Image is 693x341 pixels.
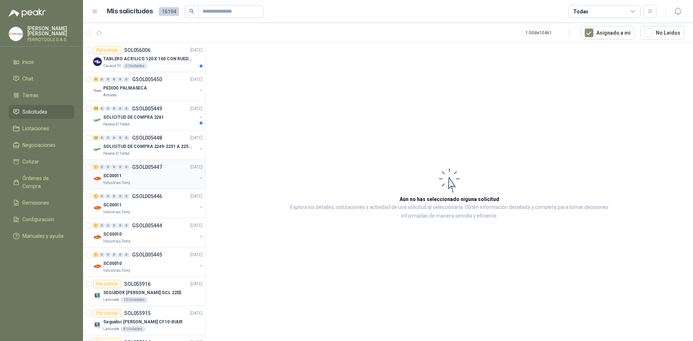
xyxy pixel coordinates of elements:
div: 0 [118,223,123,228]
div: 0 [112,194,117,199]
a: 1 0 0 0 0 0 GSOL005446[DATE] Company LogoSC00011Industrias Tomy [93,192,204,215]
span: Inicio [22,58,34,66]
div: 10 Unidades [121,297,148,303]
div: 0 [118,135,123,140]
p: [DATE] [190,135,202,141]
img: Company Logo [93,87,102,95]
p: FERROTOOLS S.A.S. [27,38,74,42]
p: SOL056006 [124,48,151,53]
div: Por cotizar [93,280,121,288]
p: Industrias Tomy [103,180,130,186]
p: GSOL005444 [132,223,162,228]
img: Company Logo [9,27,23,41]
div: 0 [105,135,111,140]
div: 0 [99,194,105,199]
a: Inicio [9,55,74,69]
div: 0 [124,223,129,228]
div: Por cotizar [93,46,121,54]
span: 16194 [159,7,179,16]
img: Company Logo [93,204,102,212]
span: Licitaciones [22,124,49,132]
p: [DATE] [190,76,202,83]
div: 0 [99,165,105,170]
div: 0 [105,194,111,199]
div: 0 [99,135,105,140]
a: Solicitudes [9,105,74,119]
a: 1 0 0 0 0 0 GSOL005445[DATE] Company LogoSC00010Industrias Tomy [93,250,204,274]
a: Órdenes de Compra [9,171,74,193]
p: [DATE] [190,193,202,200]
div: 0 [124,194,129,199]
p: Laminate [103,326,119,332]
div: 1 [93,194,99,199]
div: 0 [112,106,117,111]
img: Company Logo [93,262,102,271]
button: Asignado a mi [581,26,635,40]
a: Configuración [9,213,74,226]
p: GSOL005448 [132,135,162,140]
a: Por cotizarSOL055916[DATE] Company LogoSEGUIDOR [PERSON_NAME] GCL 22EELaminate10 Unidades [83,277,205,306]
img: Company Logo [93,174,102,183]
div: Todas [573,8,588,16]
span: Tareas [22,91,38,99]
a: 1 0 0 0 0 0 GSOL005447[DATE] Company LogoSC00011Industrias Tomy [93,163,204,186]
p: SOL055916 [124,281,151,287]
p: [DATE] [190,281,202,288]
div: 0 [99,106,105,111]
p: Industrias Tomy [103,268,130,274]
div: 23 [93,135,99,140]
p: GSOL005450 [132,77,162,82]
div: 0 [112,223,117,228]
p: [PERSON_NAME] [PERSON_NAME] [27,26,74,36]
div: 0 [99,252,105,257]
span: Órdenes de Compra [22,174,67,190]
span: Remisiones [22,199,49,207]
div: 0 [118,77,123,82]
a: Por cotizarSOL056006[DATE] Company LogoTABLERO ACRILICO 120 X 160 CON RUEDASCaracol TV3 Unidades [83,43,205,72]
button: No Leídos [640,26,684,40]
p: Laminate [103,297,119,303]
a: 4 0 0 0 0 0 GSOL005450[DATE] Company LogoPEDIDO PALMASECAAlmatec [93,75,204,98]
span: Cotizar [22,158,39,166]
p: Almatec [103,92,117,98]
div: 0 [105,165,111,170]
p: SEGUIDOR [PERSON_NAME] GCL 22EE [103,289,182,296]
p: SC00011 [103,172,122,179]
img: Company Logo [93,57,102,66]
p: [DATE] [190,310,202,317]
div: 0 [99,223,105,228]
a: Cotizar [9,155,74,169]
div: 0 [124,252,129,257]
p: [DATE] [190,252,202,258]
p: SC00010 [103,231,122,238]
p: [DATE] [190,222,202,229]
div: 0 [105,252,111,257]
div: 0 [124,165,129,170]
div: 4 [93,77,99,82]
img: Company Logo [93,291,102,300]
div: 0 [118,106,123,111]
p: Explora los detalles, cotizaciones y actividad de una solicitud al seleccionarla. Obtén informaci... [278,203,621,220]
div: 1 [93,252,99,257]
div: 3 Unidades [122,63,147,69]
p: SC00010 [103,260,122,267]
div: 0 [112,77,117,82]
div: 58 [93,106,99,111]
p: GSOL005446 [132,194,162,199]
img: Company Logo [93,320,102,329]
a: Remisiones [9,196,74,210]
a: Por cotizarSOL055915[DATE] Company LogoSeguidor [PERSON_NAME] CF10-BUURLaminate8 Unidades [83,306,205,335]
div: 0 [118,252,123,257]
p: Panela El Trébol [103,151,130,157]
div: 0 [118,165,123,170]
span: Configuración [22,215,54,223]
div: 1 - 50 de 10461 [526,27,575,39]
div: 0 [105,223,111,228]
a: Chat [9,72,74,86]
div: 0 [99,77,105,82]
div: Por cotizar [93,309,121,318]
span: search [189,9,194,14]
span: Solicitudes [22,108,47,116]
p: GSOL005445 [132,252,162,257]
a: Licitaciones [9,122,74,135]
